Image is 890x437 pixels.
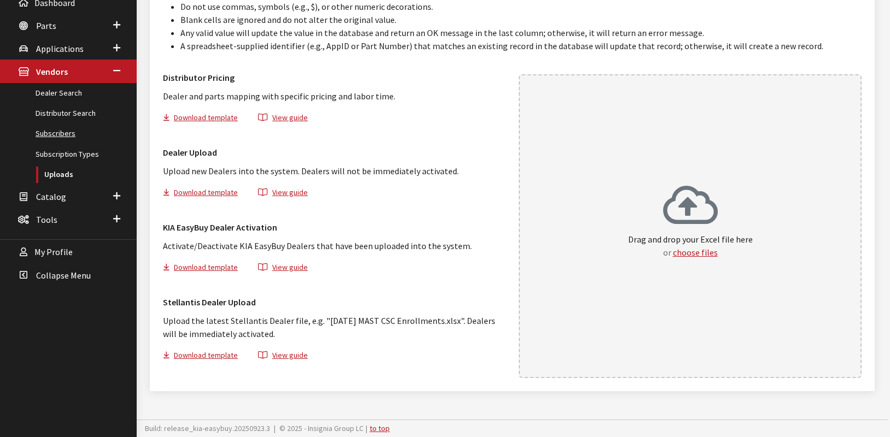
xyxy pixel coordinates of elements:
button: Download template [163,111,247,127]
li: Blank cells are ignored and do not alter the original value. [180,13,862,26]
span: Build: release_kia-easybuy.20250923.3 [145,423,270,433]
p: Activate/Deactivate KIA EasyBuy Dealers that have been uploaded into the system. [163,239,506,252]
h3: Distributor Pricing [163,71,506,84]
span: Tools [36,214,57,225]
span: Parts [36,20,56,31]
p: Dealer and parts mapping with specific pricing and labor time. [163,90,506,103]
span: | [366,423,367,433]
button: Download template [163,261,247,277]
span: Applications [36,43,84,54]
span: Catalog [36,191,66,202]
span: © 2025 - Insignia Group LC [279,423,364,433]
h3: KIA EasyBuy Dealer Activation [163,221,506,234]
p: Drag and drop your Excel file here [628,233,753,259]
li: A spreadsheet-supplied identifier (e.g., AppID or Part Number) that matches an existing record in... [180,39,862,52]
h3: Stellantis Dealer Upload [163,296,506,309]
span: or [663,247,671,258]
li: Any valid value will update the value in the database and return an OK message in the last column... [180,26,862,39]
p: Upload the latest Stellantis Dealer file, e.g. "[DATE] MAST CSC Enrollments.xlsx". Dealers will b... [163,314,506,340]
p: Upload new Dealers into the system. Dealers will not be immediately activated. [163,164,506,178]
button: choose files [673,246,718,259]
button: View guide [249,186,317,202]
button: View guide [249,261,317,277]
span: Vendors [36,67,68,78]
span: | [274,423,276,433]
button: View guide [249,349,317,365]
h3: Dealer Upload [163,146,506,159]
button: View guide [249,111,317,127]
button: Download template [163,186,247,202]
a: to top [370,423,390,433]
span: My Profile [34,247,73,258]
button: Download template [163,349,247,365]
span: Collapse Menu [36,270,91,281]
